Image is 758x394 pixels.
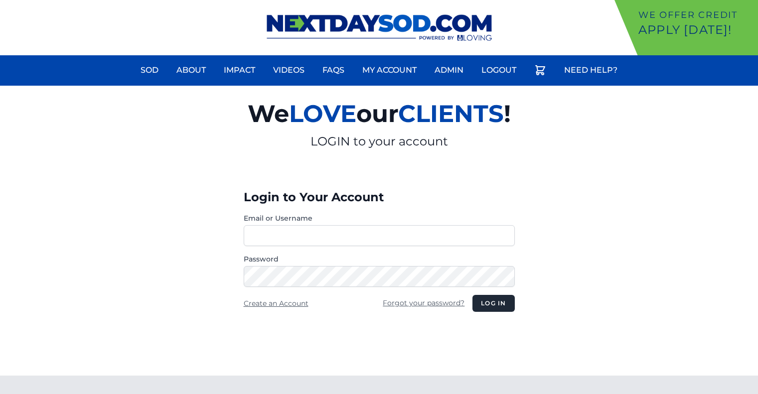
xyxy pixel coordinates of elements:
p: We offer Credit [638,8,754,22]
a: Admin [429,58,469,82]
a: Logout [475,58,522,82]
a: Impact [218,58,261,82]
p: Apply [DATE]! [638,22,754,38]
a: My Account [356,58,423,82]
span: LOVE [289,99,356,128]
button: Log in [472,295,514,312]
span: CLIENTS [398,99,504,128]
a: Videos [267,58,310,82]
a: Forgot your password? [383,298,464,307]
p: LOGIN to your account [132,133,626,149]
a: About [170,58,212,82]
a: Need Help? [558,58,623,82]
label: Password [244,254,515,264]
a: FAQs [316,58,350,82]
label: Email or Username [244,213,515,223]
h3: Login to Your Account [244,189,515,205]
a: Create an Account [244,299,308,308]
h2: We our ! [132,94,626,133]
a: Sod [135,58,164,82]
